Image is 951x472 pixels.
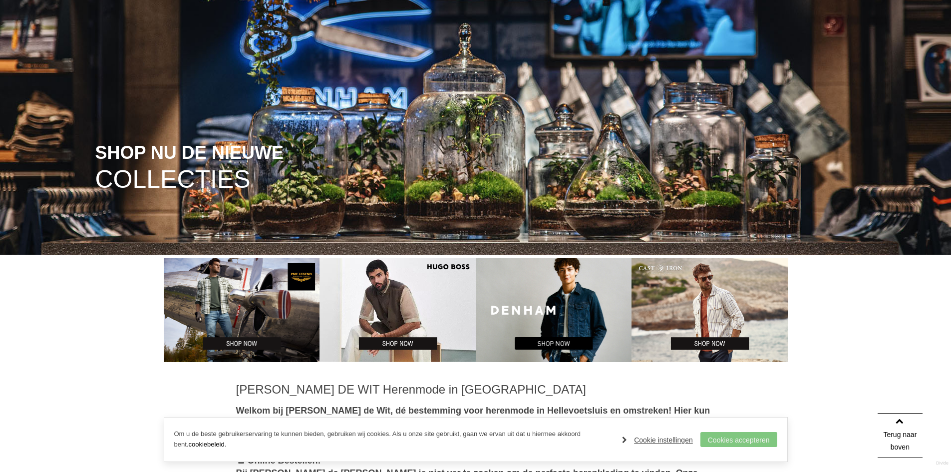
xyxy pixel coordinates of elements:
[319,258,476,362] img: Hugo Boss
[936,457,949,470] a: Divide
[700,432,777,447] a: Cookies accepteren
[236,382,715,397] h1: [PERSON_NAME] DE WIT Herenmode in [GEOGRAPHIC_DATA]
[622,433,693,448] a: Cookie instellingen
[174,429,613,450] p: Om u de beste gebruikerservaring te kunnen bieden, gebruiken wij cookies. Als u onze site gebruik...
[476,258,632,362] img: Denham
[878,413,923,458] a: Terug naar boven
[632,258,788,362] img: Cast Iron
[95,143,284,162] span: SHOP NU DE NIEUWE
[95,167,251,192] span: COLLECTIES
[188,441,224,448] a: cookiebeleid
[164,258,320,362] img: PME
